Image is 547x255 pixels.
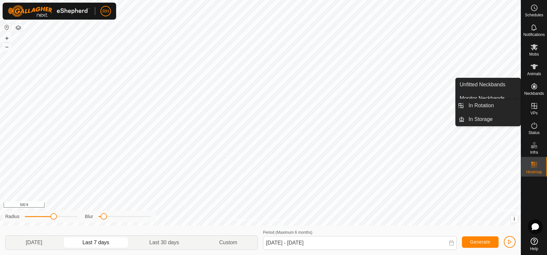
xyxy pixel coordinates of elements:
[3,24,11,31] button: Reset Map
[465,99,521,112] a: In Rotation
[150,239,179,246] span: Last 30 days
[530,150,538,154] span: Infra
[521,235,547,253] a: Help
[456,113,521,126] li: In Storage
[219,239,237,246] span: Custom
[456,99,521,112] li: In Rotation
[528,131,539,135] span: Status
[5,213,20,220] label: Radius
[85,213,93,220] label: Blur
[529,52,539,56] span: Mobs
[465,113,521,126] a: In Storage
[456,78,521,91] a: Unfitted Neckbands
[267,217,286,223] a: Contact Us
[526,170,542,174] span: Heatmap
[263,230,312,235] label: Period (Maximum 6 months)
[26,239,42,246] span: [DATE]
[82,239,109,246] span: Last 7 days
[523,33,545,37] span: Notifications
[514,216,515,222] span: i
[462,236,499,248] button: Generate
[525,13,543,17] span: Schedules
[3,34,11,42] button: +
[530,247,538,251] span: Help
[511,215,518,223] button: i
[468,102,494,110] span: In Rotation
[3,43,11,51] button: –
[8,5,90,17] img: Gallagher Logo
[530,111,538,115] span: VPs
[470,239,490,245] span: Generate
[527,72,541,76] span: Animals
[460,81,505,89] span: Unfitted Neckbands
[460,94,505,102] span: Monitor Neckbands
[235,217,259,223] a: Privacy Policy
[102,8,109,15] span: RH
[468,115,493,123] span: In Storage
[456,92,521,105] a: Monitor Neckbands
[524,92,544,95] span: Neckbands
[14,24,22,32] button: Map Layers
